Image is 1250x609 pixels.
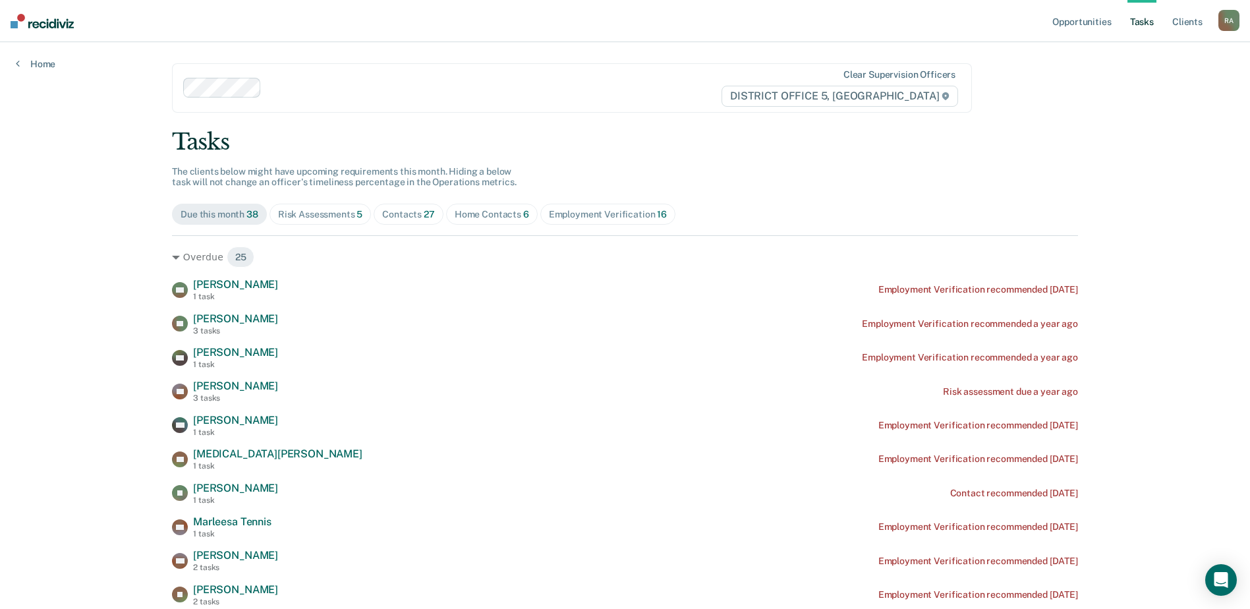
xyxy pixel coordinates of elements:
[193,393,278,403] div: 3 tasks
[356,209,362,219] span: 5
[193,312,278,325] span: [PERSON_NAME]
[193,428,278,437] div: 1 task
[878,589,1078,600] div: Employment Verification recommended [DATE]
[862,352,1078,363] div: Employment Verification recommended a year ago
[193,292,278,301] div: 1 task
[193,326,278,335] div: 3 tasks
[193,448,362,460] span: [MEDICAL_DATA][PERSON_NAME]
[16,58,55,70] a: Home
[193,380,278,392] span: [PERSON_NAME]
[862,318,1078,330] div: Employment Verification recommended a year ago
[382,209,435,220] div: Contacts
[193,482,278,494] span: [PERSON_NAME]
[943,386,1078,397] div: Risk assessment due a year ago
[11,14,74,28] img: Recidiviz
[878,284,1078,295] div: Employment Verification recommended [DATE]
[878,453,1078,465] div: Employment Verification recommended [DATE]
[878,521,1078,533] div: Employment Verification recommended [DATE]
[227,246,255,268] span: 25
[193,563,278,572] div: 2 tasks
[1205,564,1237,596] div: Open Intercom Messenger
[878,420,1078,431] div: Employment Verification recommended [DATE]
[878,556,1078,567] div: Employment Verification recommended [DATE]
[1218,10,1239,31] div: R A
[193,515,271,528] span: Marleesa Tennis
[523,209,529,219] span: 6
[193,549,278,562] span: [PERSON_NAME]
[193,597,278,606] div: 2 tasks
[193,461,362,471] div: 1 task
[193,346,278,359] span: [PERSON_NAME]
[193,529,271,538] div: 1 task
[193,278,278,291] span: [PERSON_NAME]
[172,246,1078,268] div: Overdue 25
[193,360,278,369] div: 1 task
[1218,10,1239,31] button: RA
[172,166,517,188] span: The clients below might have upcoming requirements this month. Hiding a below task will not chang...
[193,583,278,596] span: [PERSON_NAME]
[843,69,955,80] div: Clear supervision officers
[172,129,1078,156] div: Tasks
[246,209,258,219] span: 38
[657,209,667,219] span: 16
[278,209,363,220] div: Risk Assessments
[549,209,667,220] div: Employment Verification
[181,209,258,220] div: Due this month
[424,209,435,219] span: 27
[950,488,1078,499] div: Contact recommended [DATE]
[193,496,278,505] div: 1 task
[193,414,278,426] span: [PERSON_NAME]
[722,86,958,107] span: DISTRICT OFFICE 5, [GEOGRAPHIC_DATA]
[455,209,529,220] div: Home Contacts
